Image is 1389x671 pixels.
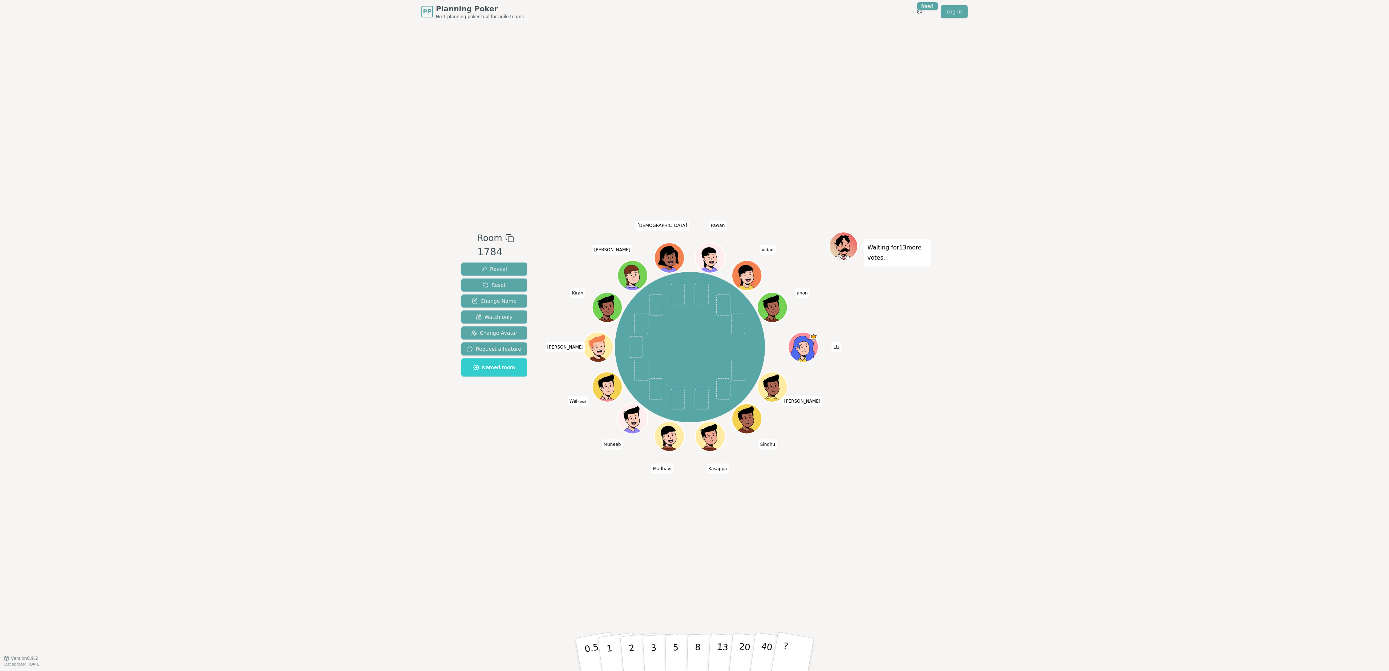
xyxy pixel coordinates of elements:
span: Click to change your name [709,220,726,231]
span: Planning Poker [436,4,524,14]
button: Version0.9.2 [4,655,38,661]
button: Change Name [461,294,527,308]
span: Click to change your name [636,220,689,231]
span: Named room [473,364,515,371]
p: Waiting for 13 more votes... [867,243,927,263]
span: Click to change your name [592,245,632,255]
button: Reset [461,278,527,292]
span: Click to change your name [760,245,776,255]
span: Click to change your name [602,439,623,450]
button: Click to change your avatar [593,373,621,401]
span: Click to change your name [651,464,673,474]
span: (you) [577,400,586,403]
span: No.1 planning poker tool for agile teams [436,14,524,20]
span: Click to change your name [831,342,841,352]
span: Click to change your name [795,288,810,298]
button: Watch only [461,310,527,324]
a: Log in [941,5,968,18]
span: Click to change your name [568,396,588,406]
span: LIz is the host [810,333,818,341]
span: Change Avatar [471,329,518,337]
span: Reset [483,281,506,289]
span: Request a feature [467,345,521,353]
span: Click to change your name [545,342,585,352]
span: Click to change your name [782,396,822,406]
span: Room [477,232,502,245]
span: Click to change your name [758,439,777,450]
button: Reveal [461,263,527,276]
div: 1784 [477,245,514,260]
div: New! [917,2,938,10]
span: Reveal [481,265,507,273]
span: Click to change your name [570,288,585,298]
span: Click to change your name [706,464,729,474]
button: Named room [461,358,527,377]
button: Change Avatar [461,326,527,339]
span: Watch only [476,313,513,321]
span: Version 0.9.2 [11,655,38,661]
span: Last updated: [DATE] [4,662,41,666]
a: PPPlanning PokerNo.1 planning poker tool for agile teams [421,4,524,20]
button: Request a feature [461,342,527,355]
button: New! [913,5,926,18]
span: Change Name [472,297,517,305]
span: PP [423,7,431,16]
